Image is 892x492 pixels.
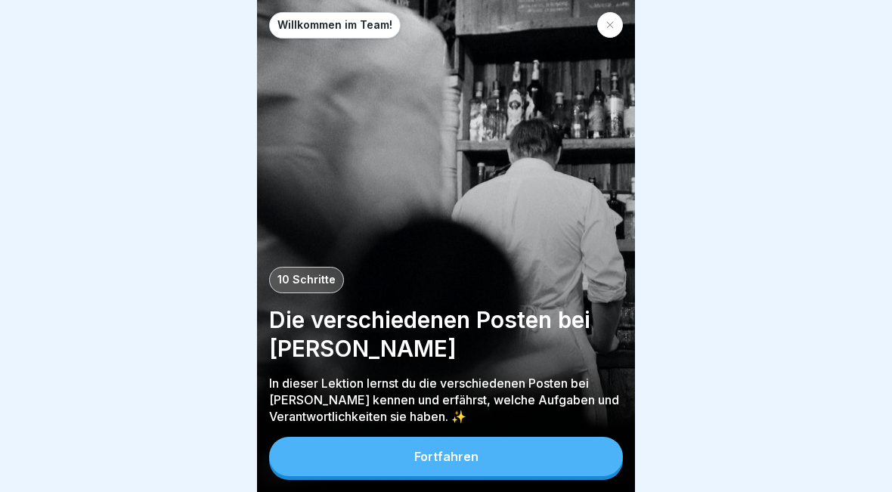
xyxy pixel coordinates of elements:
p: Die verschiedenen Posten bei [PERSON_NAME] [269,305,623,363]
p: In dieser Lektion lernst du die verschiedenen Posten bei [PERSON_NAME] kennen und erfährst, welch... [269,375,623,425]
div: Fortfahren [414,450,479,463]
button: Fortfahren [269,437,623,476]
p: Willkommen im Team! [277,19,392,32]
p: 10 Schritte [277,274,336,286]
